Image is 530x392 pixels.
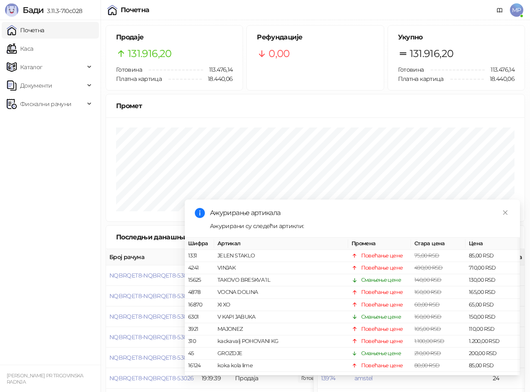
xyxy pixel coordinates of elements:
td: V KAPI JABUKA [214,311,348,323]
span: MP [510,3,523,17]
button: NQBRQET8-NQBRQET8-53026 [109,374,194,382]
a: Документација [493,3,507,17]
td: XI XO [214,299,348,311]
div: Смањење цене [361,313,401,321]
td: 1.200,00 RSD [465,335,520,348]
button: NQBRQET8-NQBRQET8-53028 [109,333,194,341]
td: kackavalj POHOVANI KG [214,335,348,348]
button: NQBRQET8-NQBRQET8-53027 [109,354,193,361]
div: Повећање цене [361,374,403,382]
span: Платна картица [398,75,444,83]
th: Артикал [214,238,348,250]
h5: Рефундације [257,32,373,42]
span: 18.440,06 [202,74,233,83]
th: Промена [348,238,411,250]
td: 1331 [185,250,214,262]
td: 130,00 RSD [465,274,520,286]
td: JELEN STAKLO [214,250,348,262]
span: 210,00 RSD [414,350,441,356]
span: 80,00 RSD [414,362,440,369]
td: 4241 [185,262,214,274]
div: Повећање цене [361,337,403,345]
small: [PERSON_NAME] PR TRGOVINSKA RADNJA [7,373,83,385]
span: 3.11.3-710c028 [44,7,82,15]
th: Шифра [185,238,214,250]
td: 310 [185,335,214,348]
span: close [502,210,508,215]
span: Платна картица [116,75,162,83]
button: NQBRQET8-NQBRQET8-53029 [109,313,194,320]
td: 16124 [185,360,214,372]
span: Готовина [116,66,142,73]
h5: Укупно [398,32,514,42]
span: 60,00 RSD [414,301,440,307]
div: Смањење цене [361,349,401,358]
span: Документи [20,77,52,94]
span: 105,00 RSD [414,326,441,332]
div: Повећање цене [361,325,403,333]
div: Повећање цене [361,264,403,272]
td: GROZDJE [214,348,348,360]
div: Последњи данашњи рачуни [116,232,228,242]
td: VOCNA DOLINA [214,286,348,299]
td: 6301 [185,311,214,323]
th: Цена [465,238,520,250]
span: 220,00 RSD [414,374,442,381]
span: info-circle [195,208,205,218]
span: 490,00 RSD [414,265,443,271]
td: 65,00 RSD [465,299,520,311]
td: 230,00 RSD [465,372,520,384]
div: Повећање цене [361,288,403,296]
td: VINJAK [214,262,348,274]
div: Ажурирање артикала [210,208,510,218]
span: 131.916,20 [410,46,454,62]
div: Повећање цене [361,252,403,260]
a: Почетна [7,22,44,39]
span: 113.476,14 [203,65,233,74]
span: Бади [23,5,44,15]
div: Ажурирани су следећи артикли: [210,221,510,231]
div: Почетна [121,7,150,13]
span: 140,00 RSD [414,277,442,283]
td: 45 [185,348,214,360]
th: Број рачуна [106,249,198,265]
td: 710,00 RSD [465,262,520,274]
td: MAJONEZ [214,323,348,335]
a: Каса [7,40,33,57]
img: Logo [5,3,18,17]
span: Фискални рачуни [20,96,71,112]
span: 0,00 [269,46,290,62]
span: 75,00 RSD [414,252,439,259]
div: Повећање цене [361,361,403,370]
td: 85,00 RSD [465,250,520,262]
button: NQBRQET8-NQBRQET8-53030 [109,292,194,300]
div: Промет [116,101,514,111]
td: 3921 [185,323,214,335]
button: NQBRQET8-NQBRQET8-53031 [109,272,192,279]
span: Готовина [398,66,424,73]
span: 160,00 RSD [414,289,442,295]
td: 200,00 RSD [465,348,520,360]
td: TAKOVO BRESKVA 1L [214,274,348,286]
a: Close [501,208,510,217]
span: 113.476,14 [485,65,514,74]
td: mleko moja kravica 1.5 [214,372,348,384]
td: 4878 [185,286,214,299]
span: 160,00 RSD [414,314,442,320]
h5: Продаје [116,32,233,42]
td: koka kola lime [214,360,348,372]
td: 85,00 RSD [465,360,520,372]
td: 15625 [185,274,214,286]
span: 1.100,00 RSD [414,338,444,344]
td: 5993 [185,372,214,384]
td: 16870 [185,299,214,311]
td: 165,00 RSD [465,286,520,299]
td: 110,00 RSD [465,323,520,335]
span: Каталог [20,59,43,75]
div: Повећање цене [361,300,403,309]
